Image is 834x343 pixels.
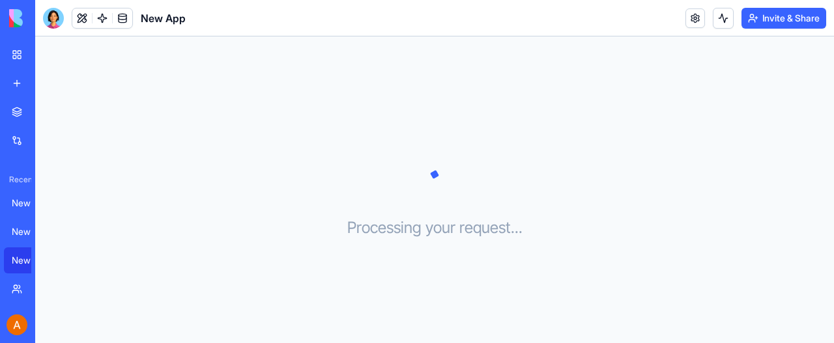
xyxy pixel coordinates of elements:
span: . [511,217,515,238]
span: New App [141,10,186,26]
a: New App [4,247,56,273]
button: Invite & Share [741,8,826,29]
img: ACg8ocK6yiNEbkF9Pv4roYnkAOki2sZYQrW7UaVyEV6GmURZ_rD7Bw=s96-c [7,314,27,335]
div: New App [12,225,48,238]
a: New App [4,219,56,245]
span: . [515,217,519,238]
div: New App [12,254,48,267]
span: Recent [4,174,31,185]
a: New App [4,190,56,216]
img: logo [9,9,90,27]
h3: Processing your request [347,217,523,238]
span: . [519,217,523,238]
div: New App [12,197,48,210]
